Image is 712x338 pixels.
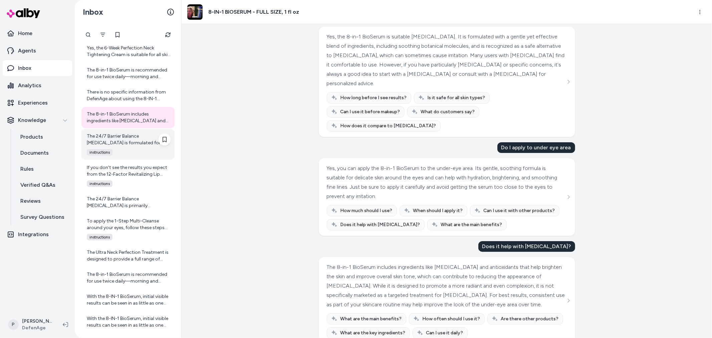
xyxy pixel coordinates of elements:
p: Products [20,133,43,141]
span: How long before I see results? [340,95,407,101]
div: The 8-in-1 BioSerum is recommended for use twice daily—morning and evening. Use one pump on your ... [87,67,171,80]
p: Experiences [18,99,48,107]
a: The 8-in-1 BioSerum includes ingredients like [MEDICAL_DATA] and antioxidants that help brighten ... [81,107,175,128]
img: hqdefault_8_2.jpg [187,4,203,20]
h3: 8-IN-1 BIOSERUM - FULL SIZE, 1 fl oz [208,8,299,16]
span: instructions [87,180,112,187]
a: Home [3,25,72,41]
span: What are the main benefits? [340,316,402,322]
div: The 8-in-1 BioSerum includes ingredients like [MEDICAL_DATA] and antioxidants that help brighten ... [327,263,565,309]
div: Does it help with [MEDICAL_DATA]? [478,241,575,252]
p: Home [18,29,32,37]
span: Is it safe for all skin types? [428,95,485,101]
button: Knowledge [3,112,72,128]
a: Experiences [3,95,72,111]
button: Filter [96,28,109,41]
button: P[PERSON_NAME]DefenAge [4,314,57,335]
a: Analytics [3,77,72,94]
p: Documents [20,149,49,157]
div: The 24/7 Barrier Balance [MEDICAL_DATA] is primarily formulated for the face and is excellent for... [87,196,171,209]
img: alby Logo [7,8,40,18]
div: To apply the 1-Step Multi-Cleanse around your eyes, follow these steps for gentle and effective c... [87,218,171,231]
a: To apply the 1-Step Multi-Cleanse around your eyes, follow these steps for gentle and effective c... [81,214,175,244]
a: Reviews [14,193,72,209]
button: See more [564,193,572,201]
div: Yes, you can apply the 8-in-1 BioSerum to the under-eye area. Its gentle, soothing formula is sui... [327,164,565,201]
div: If you don't see the results you expect from the 12-Factor Revitalizing Lip Enhancer, it's import... [87,164,171,178]
p: Rules [20,165,34,173]
span: What are the main benefits? [441,221,502,228]
span: What are the key ingredients? [340,330,406,336]
span: P [8,319,19,330]
a: The Ultra Neck Perfection Treatment is designed to provide a full range of results [DATE] when us... [81,245,175,267]
div: The 8-in-1 BioSerum is recommended for use twice daily—morning and evening. Use one pump on your ... [87,271,171,285]
p: Survey Questions [20,213,64,221]
span: Does it help with [MEDICAL_DATA]? [340,221,420,228]
div: The 24/7 Barrier Balance [MEDICAL_DATA] is formulated for the face and neck, but it is generally ... [87,133,171,146]
p: Knowledge [18,116,46,124]
span: Are there other products? [501,316,559,322]
a: Products [14,129,72,145]
p: [PERSON_NAME] [22,318,52,325]
div: There is no specific information from DefenAge about using the 8-IN-1 BioSerum with topical [MEDI... [87,89,171,102]
p: Analytics [18,81,41,90]
button: Refresh [161,28,175,41]
p: Reviews [20,197,41,205]
a: Survey Questions [14,209,72,225]
span: How does it compare to [MEDICAL_DATA]? [340,123,436,129]
span: Can I use it before makeup? [340,109,400,115]
span: How much should I use? [340,207,393,214]
span: instructions [87,234,112,240]
a: Verified Q&As [14,177,72,193]
a: The 8-in-1 BioSerum is recommended for use twice daily—morning and evening. Use one pump on your ... [81,63,175,84]
div: Yes, the 8-in-1 BioSerum is suitable [MEDICAL_DATA]. It is formulated with a gentle yet effective... [327,32,565,88]
a: The 8-in-1 BioSerum is recommended for use twice daily—morning and evening. Use one pump on your ... [81,267,175,289]
div: The Ultra Neck Perfection Treatment is designed to provide a full range of results [DATE] when us... [87,249,171,263]
p: Integrations [18,230,49,238]
span: Can I use it with other products? [484,207,555,214]
p: Inbox [18,64,31,72]
a: Integrations [3,226,72,242]
span: How often should I use it? [423,316,480,322]
span: What do customers say? [421,109,475,115]
a: Agents [3,43,72,59]
span: DefenAge [22,325,52,331]
div: With the 8-IN-1 BioSerum, initial visible results can be seen in as little as one week, with the ... [87,293,171,307]
div: Do I apply to under eye area [497,142,575,153]
div: The 8-in-1 BioSerum includes ingredients like [MEDICAL_DATA] and antioxidants that help brighten ... [87,111,171,124]
a: Rules [14,161,72,177]
a: Documents [14,145,72,161]
a: With the 8-IN-1 BioSerum, initial visible results can be seen in as little as one week, with the ... [81,311,175,333]
a: The 24/7 Barrier Balance [MEDICAL_DATA] is formulated for the face and neck, but it is generally ... [81,129,175,160]
a: With the 8-IN-1 BioSerum, initial visible results can be seen in as little as one week, with the ... [81,289,175,311]
span: Can I use it daily? [426,330,463,336]
span: When should I apply it? [413,207,463,214]
button: See more [564,78,572,86]
p: Verified Q&As [20,181,55,189]
a: Yes, the 6-Week Perfection Neck Tightening Cream is suitable for all skin types, including [MEDIC... [81,41,175,62]
a: There is no specific information from DefenAge about using the 8-IN-1 BioSerum with topical [MEDI... [81,85,175,106]
a: If you don't see the results you expect from the 12-Factor Revitalizing Lip Enhancer, it's import... [81,160,175,191]
button: See more [564,297,572,305]
h2: Inbox [83,7,103,17]
div: With the 8-IN-1 BioSerum, initial visible results can be seen in as little as one week, with the ... [87,315,171,329]
p: Agents [18,47,36,55]
a: The 24/7 Barrier Balance [MEDICAL_DATA] is primarily formulated for the face and is excellent for... [81,192,175,213]
a: Inbox [3,60,72,76]
span: instructions [87,149,112,156]
div: Yes, the 6-Week Perfection Neck Tightening Cream is suitable for all skin types, including [MEDIC... [87,45,171,58]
